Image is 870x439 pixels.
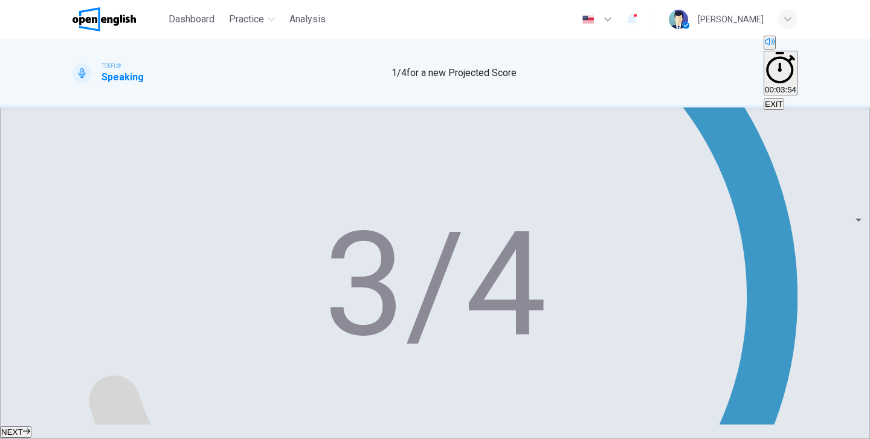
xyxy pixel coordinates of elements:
span: EXIT [765,100,783,109]
button: EXIT [764,98,784,110]
span: Analysis [289,12,326,27]
img: OpenEnglish logo [72,7,136,31]
span: NEXT [1,428,23,437]
button: Analysis [285,8,330,30]
a: OpenEnglish logo [72,7,164,31]
span: TOEFL® [101,62,121,70]
span: 1 / 4 [391,67,407,79]
span: Practice [229,12,264,27]
div: Mute [764,36,797,51]
text: 3/4 [324,200,547,371]
h1: Speaking [101,70,144,85]
img: en [581,15,596,24]
img: Profile picture [669,10,688,29]
button: Dashboard [164,8,219,30]
button: Practice [224,8,280,30]
span: 00:03:54 [765,85,796,94]
div: Hide [764,51,797,97]
span: Dashboard [169,12,214,27]
button: 00:03:54 [764,51,797,95]
div: [PERSON_NAME] [698,12,764,27]
span: for a new Projected Score [407,67,517,79]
